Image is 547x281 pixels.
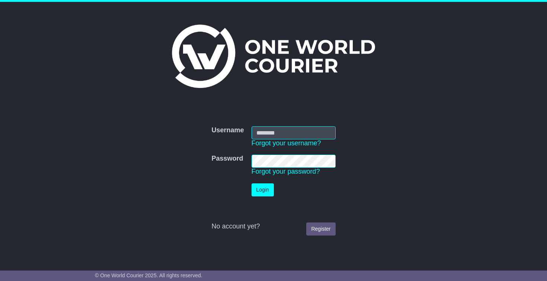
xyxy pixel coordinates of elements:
span: © One World Courier 2025. All rights reserved. [95,272,202,278]
a: Register [306,222,335,236]
a: Forgot your password? [252,168,320,175]
div: No account yet? [211,222,335,231]
a: Forgot your username? [252,139,321,147]
label: Username [211,126,244,135]
label: Password [211,155,243,163]
button: Login [252,183,274,196]
img: One World [172,25,375,88]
